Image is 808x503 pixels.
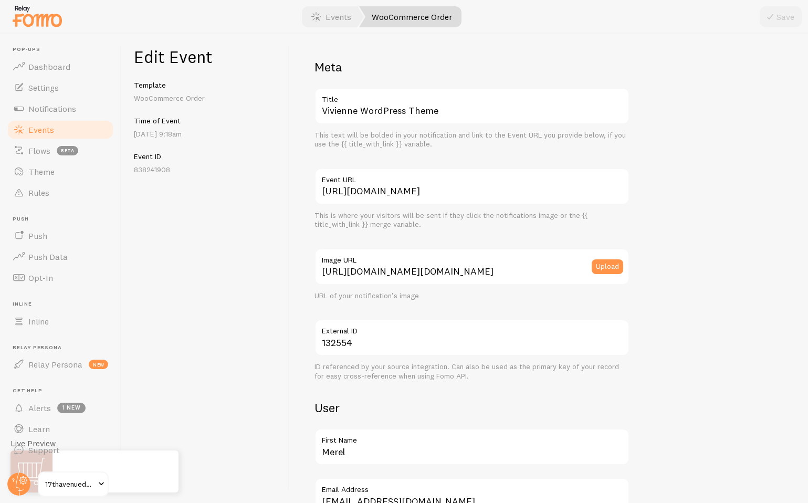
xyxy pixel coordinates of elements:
[134,93,276,103] p: WooCommerce Order
[6,397,114,418] a: Alerts 1 new
[28,445,59,455] span: Support
[134,129,276,139] p: [DATE] 9:18am
[57,146,78,155] span: beta
[38,471,109,497] a: 17thavenuedesigns
[314,291,629,301] div: URL of your notification's image
[6,225,114,246] a: Push
[6,418,114,439] a: Learn
[6,56,114,77] a: Dashboard
[314,248,629,266] label: Image URL
[314,478,629,496] label: Email Address
[28,145,50,156] span: Flows
[13,301,114,308] span: Inline
[57,403,86,413] span: 1 new
[314,88,629,106] label: Title
[28,424,50,434] span: Learn
[314,168,629,186] label: Event URL
[314,59,629,75] h2: Meta
[89,360,108,369] span: new
[28,82,59,93] span: Settings
[314,211,629,229] div: This is where your visitors will be sent if they click the notifications image or the {{ title_wi...
[134,46,276,68] h1: Edit Event
[28,166,55,177] span: Theme
[28,61,70,72] span: Dashboard
[28,403,51,413] span: Alerts
[314,362,629,381] div: ID referenced by your source integration. Can also be used as the primary key of your record for ...
[6,354,114,375] a: Relay Persona new
[6,246,114,267] a: Push Data
[28,273,53,283] span: Opt-In
[6,311,114,332] a: Inline
[6,182,114,203] a: Rules
[28,316,49,327] span: Inline
[6,77,114,98] a: Settings
[314,400,629,416] h2: User
[314,131,629,149] div: This text will be bolded in your notification and link to the Event URL you provide below, if you...
[592,259,623,274] button: Upload
[28,187,49,198] span: Rules
[134,80,276,90] h5: Template
[6,267,114,288] a: Opt-In
[6,119,114,140] a: Events
[11,3,64,29] img: fomo-relay-logo-orange.svg
[134,116,276,125] h5: Time of Event
[6,98,114,119] a: Notifications
[28,359,82,370] span: Relay Persona
[45,478,95,490] span: 17thavenuedesigns
[6,161,114,182] a: Theme
[13,216,114,223] span: Push
[134,152,276,161] h5: Event ID
[6,140,114,161] a: Flows beta
[6,439,114,460] a: Support
[314,319,629,337] label: External ID
[134,164,276,175] p: 838241908
[28,103,76,114] span: Notifications
[28,251,68,262] span: Push Data
[28,124,54,135] span: Events
[13,387,114,394] span: Get Help
[13,46,114,53] span: Pop-ups
[13,344,114,351] span: Relay Persona
[314,428,629,446] label: First Name
[28,230,47,241] span: Push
